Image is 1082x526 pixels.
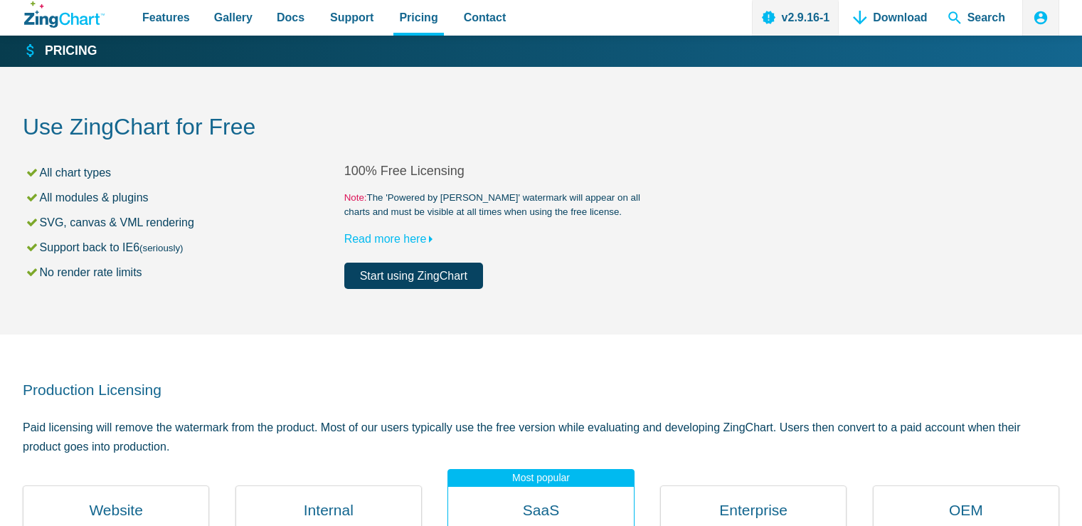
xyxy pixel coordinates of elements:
li: SVG, canvas & VML rendering [25,213,344,232]
span: Features [142,8,190,27]
span: Support [330,8,373,27]
span: Note: [344,192,367,203]
small: The 'Powered by [PERSON_NAME]' watermark will appear on all charts and must be visible at all tim... [344,191,666,219]
li: All modules & plugins [25,188,344,207]
li: Support back to IE6 [25,238,344,257]
span: Gallery [214,8,253,27]
small: (seriously) [139,243,183,253]
li: All chart types [25,163,344,182]
a: Pricing [24,43,97,60]
h2: Production Licensing [23,380,1059,399]
span: Contact [464,8,506,27]
a: Read more here [344,233,440,245]
li: No render rate limits [25,263,344,282]
strong: Pricing [45,45,97,58]
h2: 100% Free Licensing [344,163,666,179]
p: Paid licensing will remove the watermark from the product. Most of our users typically use the fr... [23,418,1059,456]
a: ZingChart Logo. Click to return to the homepage [24,1,105,28]
span: Pricing [399,8,437,27]
span: Docs [277,8,304,27]
h2: Use ZingChart for Free [23,112,1059,144]
a: Start using ZingChart [344,263,483,289]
